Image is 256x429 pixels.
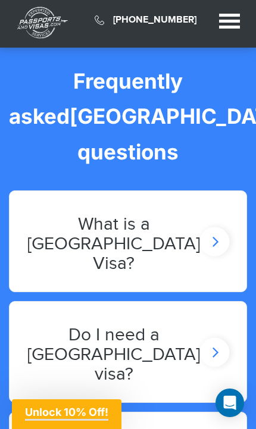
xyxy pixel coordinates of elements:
a: [PHONE_NUMBER] [113,14,196,26]
h2: What is a [GEOGRAPHIC_DATA] Visa? [27,215,200,274]
h2: Do I need a [GEOGRAPHIC_DATA] visa? [27,325,200,384]
div: Open Intercom Messenger [216,389,244,417]
span: Unlock 10% Off! [25,406,108,418]
a: Passports & [DOMAIN_NAME] [17,7,68,45]
h2: Frequently asked Visa questions [9,64,247,170]
div: Unlock 10% Off! [12,399,121,429]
